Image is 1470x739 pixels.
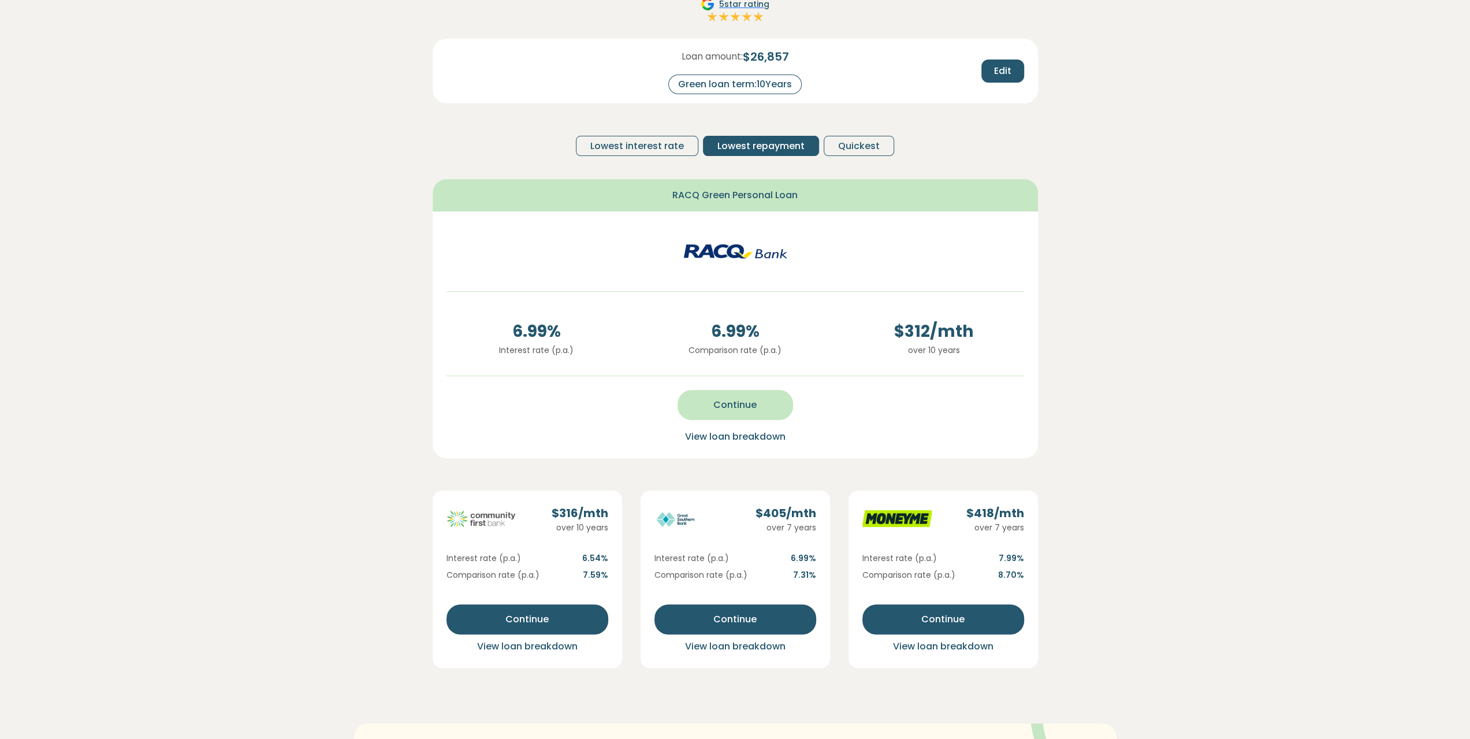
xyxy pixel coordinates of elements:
[743,48,789,65] span: $ 26,857
[654,639,816,654] button: View loan breakdown
[717,139,805,153] span: Lowest repayment
[645,320,825,344] span: 6.99 %
[654,569,747,581] span: Comparison rate (p.a.)
[966,504,1024,522] div: $ 418 /mth
[862,604,1024,634] button: Continue
[862,504,932,533] img: moneyme logo
[741,11,753,23] img: Full star
[793,569,816,581] span: 7.31 %
[583,569,608,581] span: 7.59 %
[756,504,816,522] div: $ 405 /mth
[552,522,608,534] div: over 10 years
[893,640,993,653] span: View loan breakdown
[645,344,825,356] p: Comparison rate (p.a.)
[682,50,743,64] span: Loan amount:
[838,139,880,153] span: Quickest
[582,552,608,565] span: 6.54 %
[921,612,965,626] span: Continue
[824,136,894,156] button: Quickest
[672,188,798,202] span: RACQ Green Personal Loan
[998,569,1024,581] span: 8.70 %
[981,60,1024,83] button: Edit
[844,344,1024,356] p: over 10 years
[590,139,684,153] span: Lowest interest rate
[446,604,608,634] button: Continue
[994,64,1011,78] span: Edit
[703,136,819,156] button: Lowest repayment
[685,640,786,653] span: View loan breakdown
[862,569,955,581] span: Comparison rate (p.a.)
[753,11,764,23] img: Full star
[505,612,549,626] span: Continue
[683,225,787,277] img: racq-personal logo
[682,429,789,444] button: View loan breakdown
[446,320,627,344] span: 6.99 %
[862,552,937,565] span: Interest rate (p.a.)
[862,639,1024,654] button: View loan breakdown
[730,11,741,23] img: Full star
[477,640,578,653] span: View loan breakdown
[446,639,608,654] button: View loan breakdown
[446,504,516,533] img: community-first logo
[713,612,757,626] span: Continue
[685,430,786,443] span: View loan breakdown
[446,552,521,565] span: Interest rate (p.a.)
[713,398,757,412] span: Continue
[446,569,539,581] span: Comparison rate (p.a.)
[654,552,729,565] span: Interest rate (p.a.)
[678,390,793,420] button: Continue
[706,11,718,23] img: Full star
[844,320,1024,344] span: $ 312 /mth
[654,504,724,533] img: great-southern logo
[999,552,1024,565] span: 7.99 %
[791,552,816,565] span: 6.99 %
[446,344,627,356] p: Interest rate (p.a.)
[756,522,816,534] div: over 7 years
[654,604,816,634] button: Continue
[966,522,1024,534] div: over 7 years
[668,75,802,94] div: Green loan term: 10 Years
[718,11,730,23] img: Full star
[552,504,608,522] div: $ 316 /mth
[576,136,698,156] button: Lowest interest rate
